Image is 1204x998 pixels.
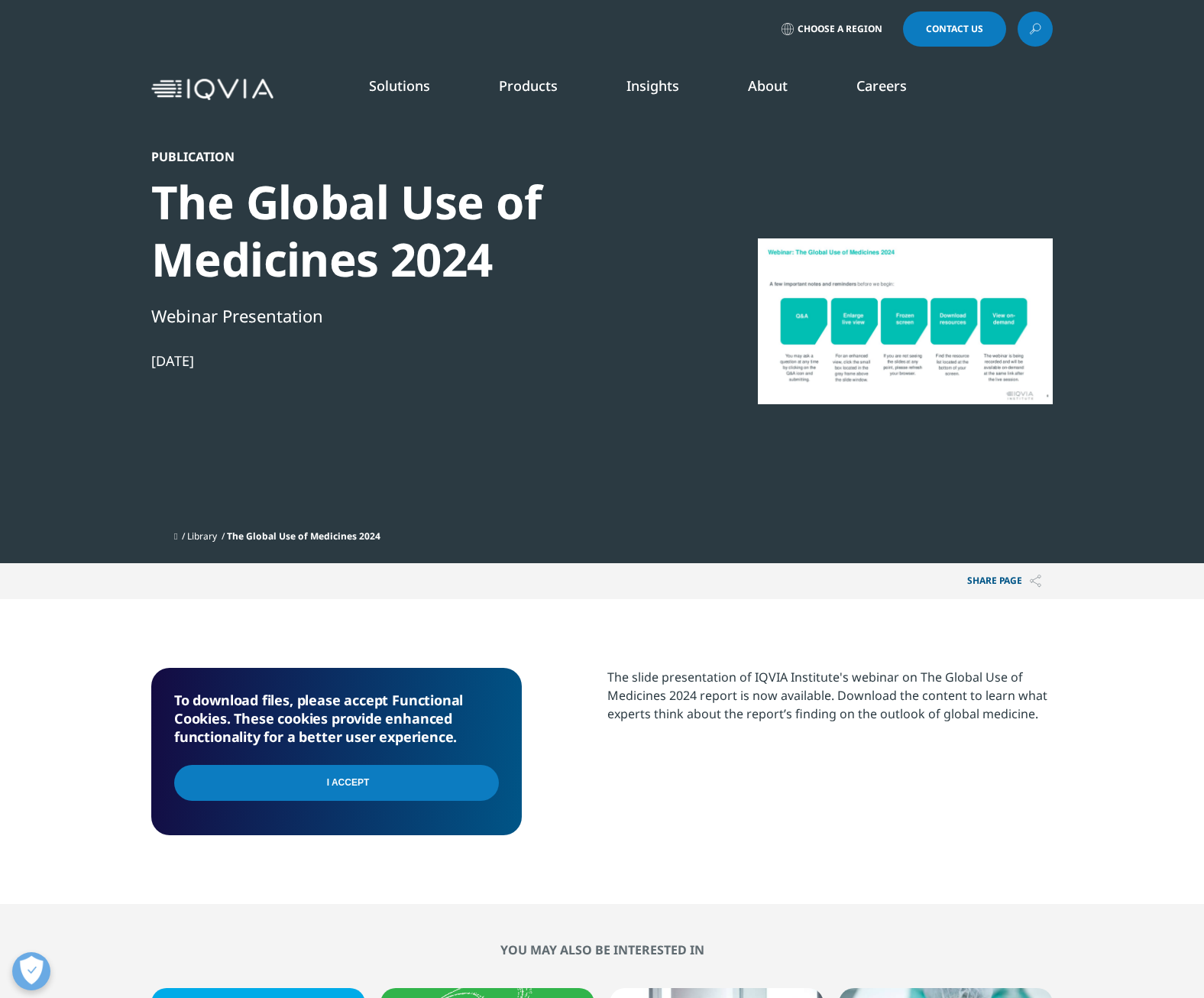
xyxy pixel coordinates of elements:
nav: Primary [280,53,1053,125]
button: Share PAGEShare PAGE [956,563,1053,599]
div: Publication [151,149,675,164]
img: Share PAGE [1030,575,1041,588]
a: Library [187,530,217,543]
div: Webinar Presentation [151,303,675,329]
a: Insights [626,76,679,95]
span: Choose a Region [798,23,882,35]
p: Share PAGE [956,563,1053,599]
a: Contact Us [903,11,1006,47]
p: The slide presentation of IQVIA Institute's webinar on The Global Use of Medicines 2024 report is... [607,668,1053,734]
img: IQVIA Healthcare Information Technology and Pharma Clinical Research Company [151,79,273,101]
input: I Accept [174,765,499,801]
a: Careers [856,76,907,95]
h2: You may also be interested in [151,942,1053,957]
span: Contact Us [926,24,983,34]
a: Solutions [369,76,430,95]
h5: To download files, please accept Functional Cookies. These cookies provide enhanced functionality... [174,691,499,746]
a: About [748,76,788,95]
div: [DATE] [151,352,675,370]
button: Open Preferences [12,952,50,990]
div: The Global Use of Medicines 2024 [151,173,675,288]
a: Products [499,76,558,95]
span: The Global Use of Medicines 2024 [227,530,380,543]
